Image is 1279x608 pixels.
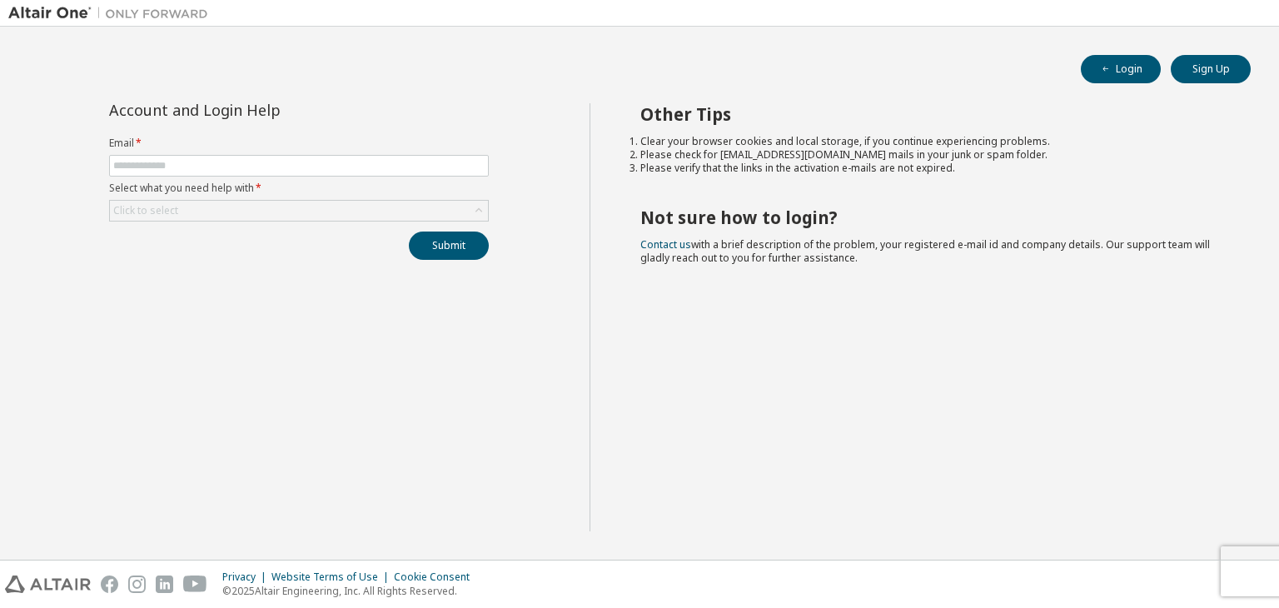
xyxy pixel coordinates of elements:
a: Contact us [640,237,691,252]
label: Select what you need help with [109,182,489,195]
p: © 2025 Altair Engineering, Inc. All Rights Reserved. [222,584,480,598]
label: Email [109,137,489,150]
button: Submit [409,232,489,260]
img: altair_logo.svg [5,576,91,593]
button: Login [1081,55,1161,83]
img: Altair One [8,5,216,22]
li: Clear your browser cookies and local storage, if you continue experiencing problems. [640,135,1222,148]
img: youtube.svg [183,576,207,593]
img: instagram.svg [128,576,146,593]
div: Account and Login Help [109,103,413,117]
h2: Other Tips [640,103,1222,125]
img: facebook.svg [101,576,118,593]
div: Privacy [222,571,271,584]
li: Please check for [EMAIL_ADDRESS][DOMAIN_NAME] mails in your junk or spam folder. [640,148,1222,162]
h2: Not sure how to login? [640,207,1222,228]
div: Website Terms of Use [271,571,394,584]
li: Please verify that the links in the activation e-mails are not expired. [640,162,1222,175]
button: Sign Up [1171,55,1251,83]
div: Cookie Consent [394,571,480,584]
div: Click to select [110,201,488,221]
img: linkedin.svg [156,576,173,593]
span: with a brief description of the problem, your registered e-mail id and company details. Our suppo... [640,237,1210,265]
div: Click to select [113,204,178,217]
